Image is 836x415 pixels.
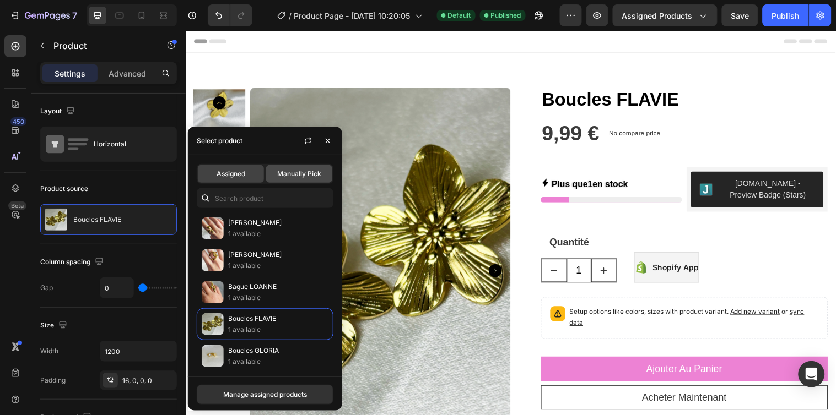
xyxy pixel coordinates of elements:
[475,234,522,247] div: Shopify App
[8,59,61,112] img: Boucles FLAVIE EVAYA
[73,216,121,223] p: Boucles FLAVIE
[491,10,521,20] span: Published
[413,232,439,255] button: increment
[228,249,328,260] p: [PERSON_NAME]
[197,385,333,405] button: Manage assigned products
[294,10,411,21] span: Product Page - [DATE] 10:20:05
[228,356,328,367] p: 1 available
[202,217,224,239] img: collections
[202,313,224,335] img: collections
[202,249,224,271] img: collections
[122,376,174,386] div: 16, 0, 0, 0
[228,345,328,356] p: Boucles GLORIA
[208,4,252,26] div: Undo/Redo
[228,228,328,239] p: 1 available
[40,346,58,356] div: Width
[40,255,106,270] div: Column spacing
[309,237,322,250] button: Carousel Next Arrow
[514,143,649,179] button: Judge.me - Preview Badge (Stars)
[545,150,640,173] div: [DOMAIN_NAME] - Preview Badge (Stars)
[40,375,66,385] div: Padding
[554,281,605,290] span: Add new variant
[362,361,653,385] button: Acheter maintenant
[362,331,653,356] button: Ajouter au panier
[8,119,61,172] img: Boucles FLAVIE EVAYA
[613,4,718,26] button: Assigned Products
[799,361,825,387] div: Open Intercom Messenger
[40,184,88,194] div: Product source
[217,169,245,179] span: Assigned
[763,4,809,26] button: Publish
[55,68,85,79] p: Settings
[228,260,328,271] p: 1 available
[40,104,77,119] div: Layout
[362,58,653,82] h1: Boucles FLAVIE
[731,11,749,20] span: Save
[8,201,26,210] div: Beta
[202,345,224,367] img: collections
[464,365,550,380] div: Acheter maintenant
[10,117,26,126] div: 450
[228,313,328,324] p: Boucles FLAVIE
[109,68,146,79] p: Advanced
[100,341,176,361] input: Auto
[53,39,147,52] p: Product
[4,4,82,26] button: 7
[622,10,693,21] span: Assigned Products
[362,91,422,118] div: 9,99 €
[228,324,328,335] p: 1 available
[228,292,328,303] p: 1 available
[28,67,41,80] button: Carousel Back Arrow
[197,188,333,208] input: Search in Settings & Advanced
[431,101,483,107] p: No compare price
[722,4,758,26] button: Save
[468,336,546,351] div: Ajouter au panier
[94,132,161,157] div: Horizontal
[370,207,430,222] p: Quantité
[409,151,414,161] span: 1
[197,136,242,146] div: Select product
[45,209,67,231] img: product feature img
[772,10,800,21] div: Publish
[362,232,388,255] button: decrement
[223,390,307,400] div: Manage assigned products
[391,280,644,302] p: Setup options like colors, sizes with product variant.
[289,10,292,21] span: /
[388,232,413,255] input: quantity
[72,9,77,22] p: 7
[373,149,450,165] p: Plus que en stock
[277,169,321,179] span: Manually Pick
[228,281,328,292] p: Bague LOANNE
[100,278,133,298] input: Auto
[228,217,328,228] p: [PERSON_NAME]
[523,155,536,168] img: Judgeme.png
[185,31,836,415] iframe: To enrich screen reader interactions, please activate Accessibility in Grammarly extension settings
[8,181,61,233] img: Boucles FLAVIE EVAYA
[40,283,53,293] div: Gap
[448,10,471,20] span: Default
[202,281,224,303] img: collections
[40,318,69,333] div: Size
